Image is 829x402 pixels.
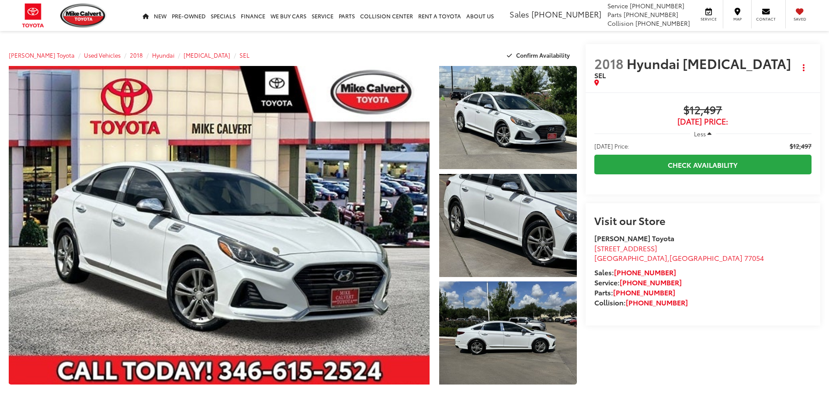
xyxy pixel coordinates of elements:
[594,243,764,263] a: [STREET_ADDRESS] [GEOGRAPHIC_DATA],[GEOGRAPHIC_DATA] 77054
[756,16,776,22] span: Contact
[60,3,107,28] img: Mike Calvert Toyota
[510,8,529,20] span: Sales
[9,51,75,59] a: [PERSON_NAME] Toyota
[594,253,764,263] span: ,
[594,267,676,277] strong: Sales:
[9,66,430,385] a: Expand Photo 0
[531,8,601,20] span: [PHONE_NUMBER]
[594,104,812,117] span: $12,497
[626,297,688,307] a: [PHONE_NUMBER]
[594,277,682,287] strong: Service:
[796,60,812,75] button: Actions
[635,19,690,28] span: [PHONE_NUMBER]
[613,287,675,297] a: [PHONE_NUMBER]
[694,130,706,138] span: Less
[699,16,718,22] span: Service
[803,64,805,71] span: dropdown dots
[184,51,230,59] a: [MEDICAL_DATA]
[614,267,676,277] a: [PHONE_NUMBER]
[594,243,657,253] span: [STREET_ADDRESS]
[594,287,675,297] strong: Parts:
[790,16,809,22] span: Saved
[438,65,578,170] img: 2018 Hyundai Sonata SEL
[790,142,812,150] span: $12,497
[594,233,674,243] strong: [PERSON_NAME] Toyota
[594,297,688,307] strong: Collision:
[502,48,577,63] button: Confirm Availability
[744,253,764,263] span: 77054
[438,173,578,278] img: 2018 Hyundai Sonata SEL
[516,51,570,59] span: Confirm Availability
[239,51,250,59] a: SEL
[439,66,576,169] a: Expand Photo 1
[594,70,606,80] span: SEL
[152,51,174,59] a: Hyundai
[594,54,624,73] span: 2018
[630,1,684,10] span: [PHONE_NUMBER]
[594,253,667,263] span: [GEOGRAPHIC_DATA]
[439,174,576,277] a: Expand Photo 2
[594,155,812,174] a: Check Availability
[624,10,678,19] span: [PHONE_NUMBER]
[439,281,576,385] a: Expand Photo 3
[620,277,682,287] a: [PHONE_NUMBER]
[607,10,622,19] span: Parts
[594,117,812,126] span: [DATE] Price:
[130,51,143,59] a: 2018
[669,253,742,263] span: [GEOGRAPHIC_DATA]
[607,19,634,28] span: Collision
[4,64,434,386] img: 2018 Hyundai Sonata SEL
[594,215,812,226] h2: Visit our Store
[438,281,578,386] img: 2018 Hyundai Sonata SEL
[728,16,747,22] span: Map
[627,54,794,73] span: Hyundai [MEDICAL_DATA]
[690,126,716,142] button: Less
[607,1,628,10] span: Service
[594,142,629,150] span: [DATE] Price:
[84,51,121,59] a: Used Vehicles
